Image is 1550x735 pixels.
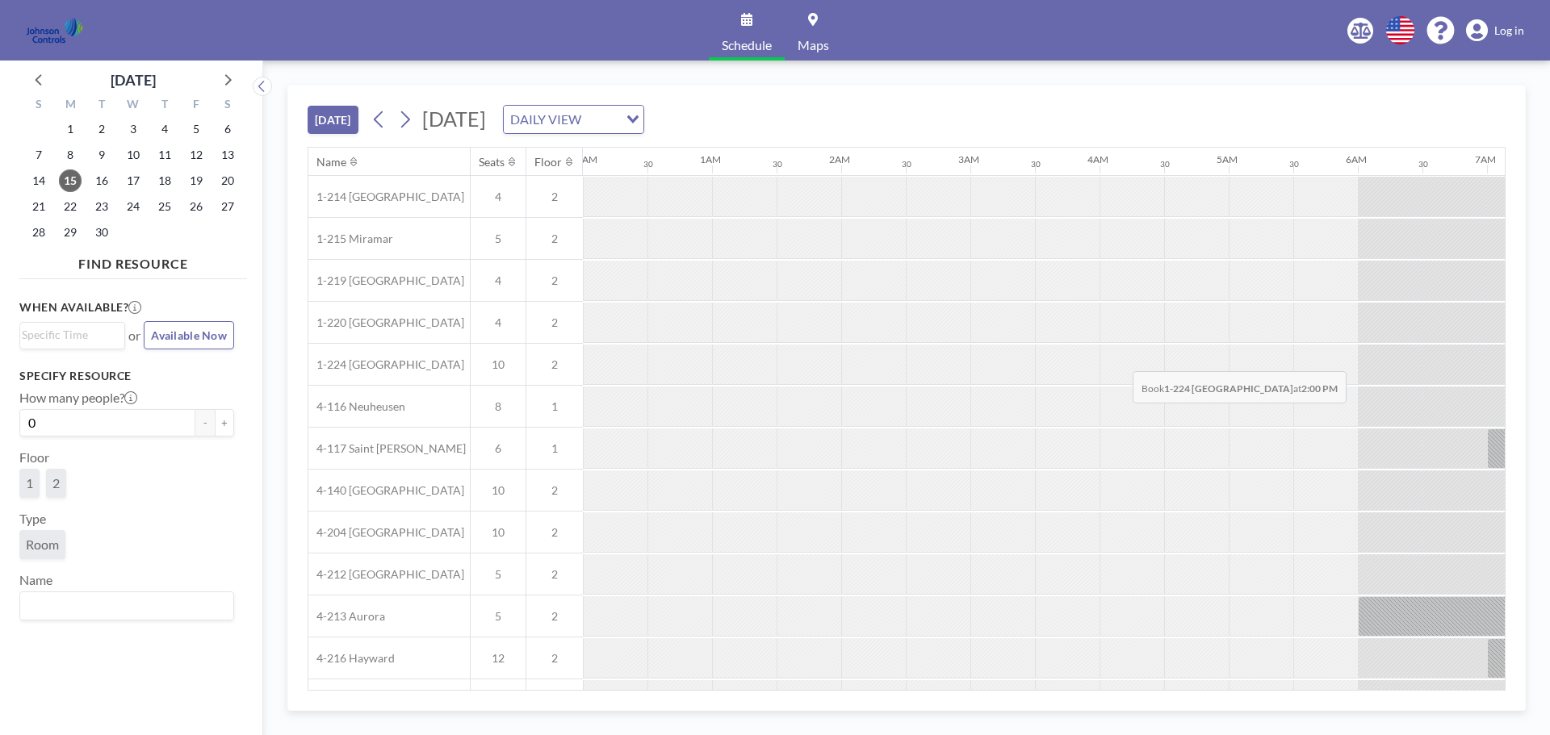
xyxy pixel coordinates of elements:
[1494,23,1524,38] span: Log in
[471,232,526,246] span: 5
[1475,153,1496,165] div: 7AM
[216,144,239,166] span: Saturday, September 13, 2025
[526,274,583,288] span: 2
[86,95,118,116] div: T
[20,323,124,347] div: Search for option
[22,595,224,616] input: Search for option
[471,651,526,666] span: 12
[216,169,239,192] span: Saturday, September 20, 2025
[122,144,145,166] span: Wednesday, September 10, 2025
[19,449,49,466] label: Floor
[308,609,385,624] span: 4-213 Aurora
[308,106,358,134] button: [DATE]
[526,315,583,330] span: 2
[308,651,395,666] span: 4-216 Hayward
[151,328,227,342] span: Available Now
[829,153,850,165] div: 2AM
[216,118,239,140] span: Saturday, September 6, 2025
[153,169,176,192] span: Thursday, September 18, 2025
[526,609,583,624] span: 2
[23,95,55,116] div: S
[1217,153,1238,165] div: 5AM
[20,592,233,620] div: Search for option
[798,39,829,52] span: Maps
[902,159,911,169] div: 30
[185,195,207,218] span: Friday, September 26, 2025
[27,221,50,244] span: Sunday, September 28, 2025
[19,369,234,383] h3: Specify resource
[722,39,772,52] span: Schedule
[507,109,584,130] span: DAILY VIEW
[471,399,526,414] span: 8
[958,153,979,165] div: 3AM
[308,399,405,414] span: 4-116 Neuheusen
[26,537,59,553] span: Room
[308,483,464,498] span: 4-140 [GEOGRAPHIC_DATA]
[144,321,234,349] button: Available Now
[471,609,526,624] span: 5
[308,274,464,288] span: 1-219 [GEOGRAPHIC_DATA]
[27,195,50,218] span: Sunday, September 21, 2025
[22,326,115,344] input: Search for option
[1160,159,1170,169] div: 30
[216,195,239,218] span: Saturday, September 27, 2025
[180,95,212,116] div: F
[26,15,83,47] img: organization-logo
[1164,382,1293,395] b: 1-224 [GEOGRAPHIC_DATA]
[1346,153,1367,165] div: 6AM
[26,475,33,491] span: 1
[308,567,464,582] span: 4-212 [GEOGRAPHIC_DATA]
[185,169,207,192] span: Friday, September 19, 2025
[212,95,243,116] div: S
[90,169,113,192] span: Tuesday, September 16, 2025
[471,567,526,582] span: 5
[1087,153,1108,165] div: 4AM
[1301,382,1338,395] b: 2:00 PM
[153,144,176,166] span: Thursday, September 11, 2025
[316,155,346,169] div: Name
[471,483,526,498] span: 10
[308,441,466,456] span: 4-117 Saint [PERSON_NAME]
[586,109,617,130] input: Search for option
[185,118,207,140] span: Friday, September 5, 2025
[471,274,526,288] span: 4
[526,399,583,414] span: 1
[534,155,562,169] div: Floor
[526,567,583,582] span: 2
[122,118,145,140] span: Wednesday, September 3, 2025
[90,118,113,140] span: Tuesday, September 2, 2025
[128,328,140,344] span: or
[59,221,82,244] span: Monday, September 29, 2025
[215,409,234,436] button: +
[90,144,113,166] span: Tuesday, September 9, 2025
[471,525,526,540] span: 10
[111,69,156,91] div: [DATE]
[1289,159,1299,169] div: 30
[90,195,113,218] span: Tuesday, September 23, 2025
[149,95,180,116] div: T
[308,190,464,204] span: 1-214 [GEOGRAPHIC_DATA]
[526,441,583,456] span: 1
[118,95,149,116] div: W
[308,232,393,246] span: 1-215 Miramar
[471,357,526,372] span: 10
[153,195,176,218] span: Thursday, September 25, 2025
[1133,371,1347,403] span: Book at
[471,315,526,330] span: 4
[571,153,597,165] div: 12AM
[479,155,505,169] div: Seats
[526,651,583,666] span: 2
[27,144,50,166] span: Sunday, September 7, 2025
[90,221,113,244] span: Tuesday, September 30, 2025
[471,441,526,456] span: 6
[122,169,145,192] span: Wednesday, September 17, 2025
[526,232,583,246] span: 2
[59,118,82,140] span: Monday, September 1, 2025
[308,315,464,330] span: 1-220 [GEOGRAPHIC_DATA]
[700,153,721,165] div: 1AM
[19,511,46,527] label: Type
[526,190,583,204] span: 2
[504,106,643,133] div: Search for option
[1418,159,1428,169] div: 30
[19,572,52,588] label: Name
